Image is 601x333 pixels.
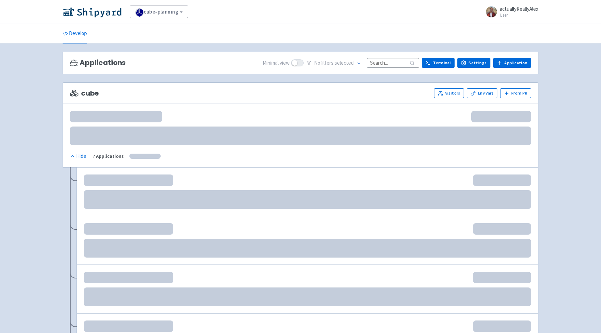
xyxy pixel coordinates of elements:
[482,6,538,17] a: actuallyReallyAlex User
[63,24,87,43] a: Develop
[335,59,354,66] span: selected
[367,58,419,67] input: Search...
[130,6,188,18] a: cube-planning
[422,58,455,68] a: Terminal
[70,152,86,160] div: Hide
[70,89,99,97] span: cube
[70,152,87,160] button: Hide
[500,88,531,98] button: From PR
[93,152,124,160] div: 7 Applications
[467,88,497,98] a: Env Vars
[457,58,490,68] a: Settings
[70,59,126,67] h3: Applications
[63,6,121,17] img: Shipyard logo
[500,6,538,12] span: actuallyReallyAlex
[314,59,354,67] span: No filter s
[434,88,464,98] a: Visitors
[493,58,531,68] a: Application
[500,13,538,17] small: User
[263,59,290,67] span: Minimal view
